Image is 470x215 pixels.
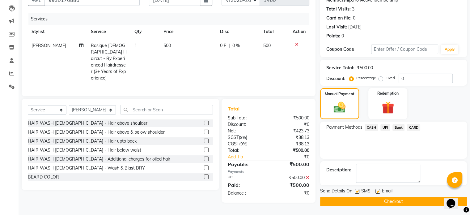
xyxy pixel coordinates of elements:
div: Net: [223,128,269,134]
img: _gift.svg [378,100,398,115]
div: Description: [326,167,351,173]
div: Discount: [223,121,269,128]
span: CASH [365,124,378,131]
th: Action [289,25,309,39]
div: ₹0 [276,154,314,160]
span: SGST [228,135,239,140]
th: Stylist [28,25,87,39]
span: CARD [407,124,420,131]
div: Points: [326,33,340,39]
span: SMS [361,188,370,196]
span: Total [228,105,242,112]
label: Percentage [356,75,376,81]
div: [DATE] [348,24,362,30]
th: Total [260,25,289,39]
span: Email [382,188,392,196]
div: ₹0 [269,190,314,196]
div: HAIR WASH [DEMOGRAPHIC_DATA] - Hair upto back [28,138,137,144]
span: Send Details On [320,188,352,196]
div: 3 [352,6,354,12]
div: HAIR WASH [DEMOGRAPHIC_DATA] - Wash & Blast DRY [28,165,145,171]
a: Add Tip [223,154,276,160]
span: 0 F [220,42,226,49]
th: Price [160,25,216,39]
div: ₹0 [269,121,314,128]
div: ₹500.00 [269,161,314,168]
div: ₹38.13 [269,141,314,147]
div: Card on file: [326,15,352,21]
th: Service [87,25,131,39]
div: Services [28,13,314,25]
div: ₹500.00 [269,174,314,181]
div: ₹500.00 [269,115,314,121]
input: Search or Scan [121,105,213,114]
button: Checkout [320,197,467,206]
span: UPI [380,124,390,131]
span: 500 [263,43,271,48]
div: 0 [353,15,355,21]
div: HAIR WASH [DEMOGRAPHIC_DATA] - Hair below waist [28,147,141,153]
div: HAIR WASH [DEMOGRAPHIC_DATA] - Hair above shoulder [28,120,147,127]
div: Paid: [223,181,269,189]
label: Manual Payment [325,91,354,97]
img: _cash.svg [330,101,349,114]
div: Total: [223,147,269,154]
span: 0 % [232,42,240,49]
input: Enter Offer / Coupon Code [371,45,438,54]
div: Payments [228,169,309,174]
div: Payable: [223,161,269,168]
div: Coupon Code [326,46,371,53]
button: Apply [441,45,458,54]
span: [PERSON_NAME] [32,43,66,48]
iframe: chat widget [444,190,464,209]
th: Disc [216,25,260,39]
span: 1 [134,43,137,48]
div: ( ) [223,141,269,147]
span: | [229,42,230,49]
span: Payment Methods [326,124,362,131]
div: Balance : [223,190,269,196]
div: ₹423.73 [269,128,314,134]
div: ( ) [223,134,269,141]
div: UPI [223,174,269,181]
div: Last Visit: [326,24,347,30]
span: 9% [240,135,246,140]
span: Bank [392,124,404,131]
label: Fixed [386,75,395,81]
div: Sub Total: [223,115,269,121]
div: HAIR WASH [DEMOGRAPHIC_DATA] - Hair above & below shoulder [28,129,165,135]
div: HAIR WASH [DEMOGRAPHIC_DATA] - Additional charges for oiled hair [28,156,170,162]
span: 9% [240,141,246,146]
div: ₹500.00 [357,65,373,71]
span: Basique [DEMOGRAPHIC_DATA] Haircut - By Experienced Hairdresser (3+ Years of Experience) [91,43,127,81]
label: Redemption [377,91,399,96]
div: ₹500.00 [269,147,314,154]
div: 0 [341,33,344,39]
div: Service Total: [326,65,354,71]
div: ₹500.00 [269,181,314,189]
span: CGST [228,141,239,147]
span: 500 [163,43,171,48]
div: BEARD COLOR [28,174,59,180]
div: ₹38.13 [269,134,314,141]
div: Total Visits: [326,6,351,12]
div: Discount: [326,75,345,82]
th: Qty [131,25,160,39]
